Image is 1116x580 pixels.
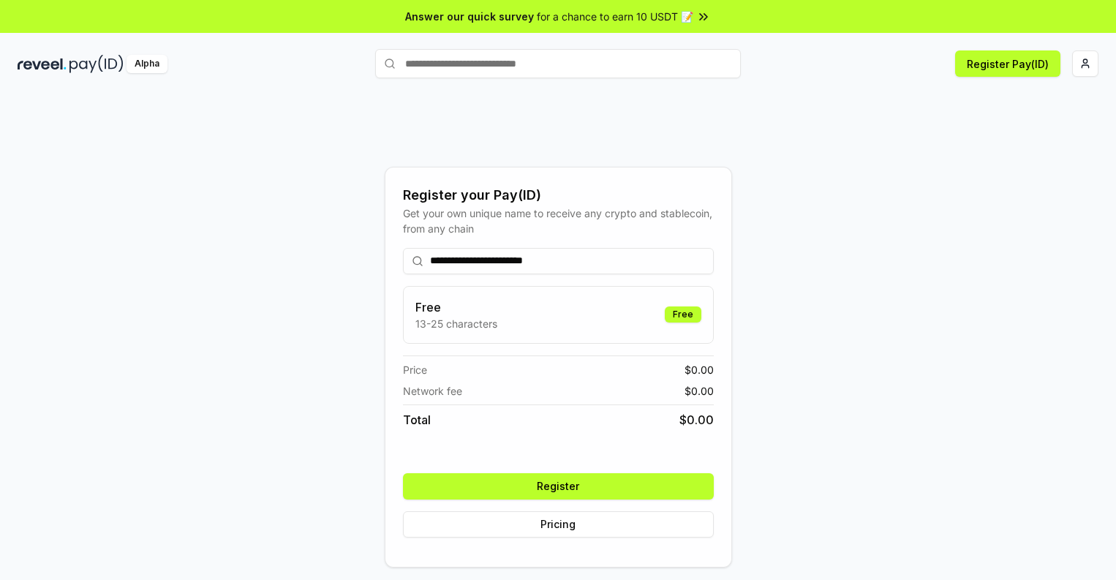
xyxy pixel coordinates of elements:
[403,206,714,236] div: Get your own unique name to receive any crypto and stablecoin, from any chain
[403,362,427,377] span: Price
[403,511,714,538] button: Pricing
[127,55,167,73] div: Alpha
[685,362,714,377] span: $ 0.00
[665,306,701,323] div: Free
[403,185,714,206] div: Register your Pay(ID)
[69,55,124,73] img: pay_id
[403,411,431,429] span: Total
[18,55,67,73] img: reveel_dark
[679,411,714,429] span: $ 0.00
[403,383,462,399] span: Network fee
[415,316,497,331] p: 13-25 characters
[405,9,534,24] span: Answer our quick survey
[403,473,714,500] button: Register
[415,298,497,316] h3: Free
[537,9,693,24] span: for a chance to earn 10 USDT 📝
[955,50,1060,77] button: Register Pay(ID)
[685,383,714,399] span: $ 0.00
